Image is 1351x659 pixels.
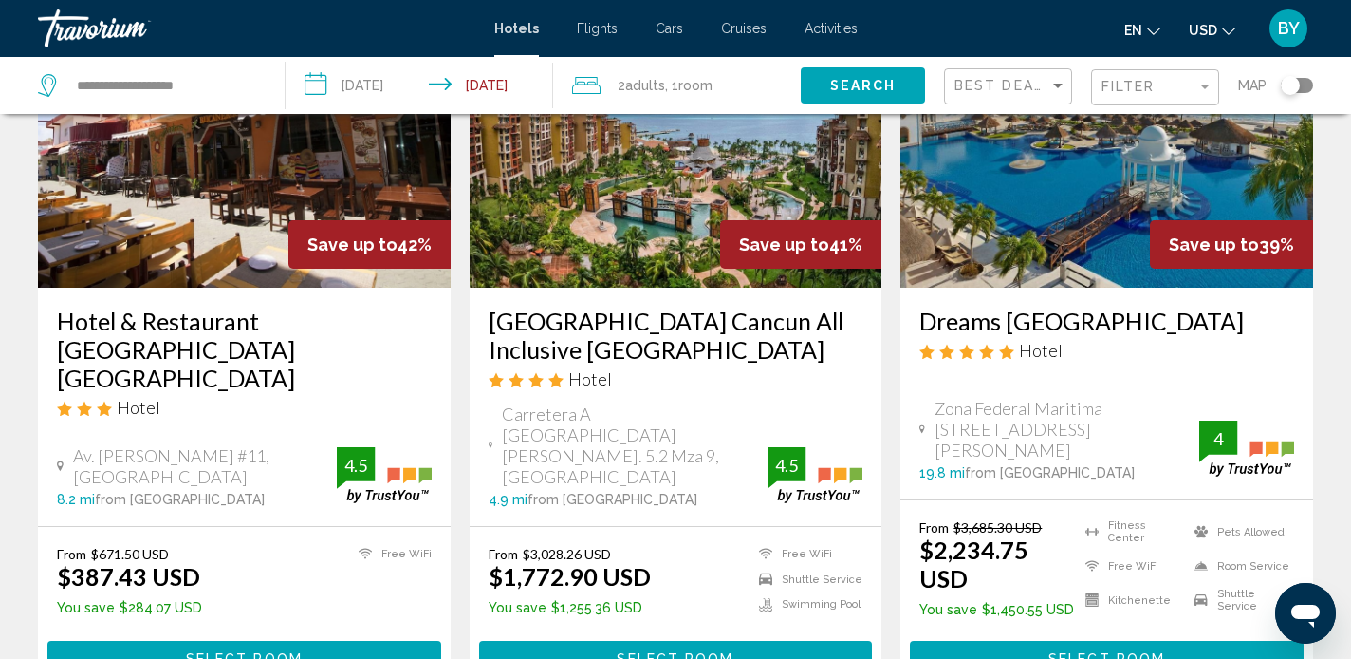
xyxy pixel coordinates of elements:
[750,546,862,562] li: Free WiFi
[801,67,925,103] button: Search
[618,72,665,99] span: 2
[288,220,451,269] div: 42%
[721,21,767,36] a: Cruises
[57,397,432,418] div: 3 star Hotel
[1169,235,1259,254] span: Save up to
[665,72,713,99] span: , 1
[527,492,697,507] span: from [GEOGRAPHIC_DATA]
[1124,23,1142,38] span: en
[919,465,965,480] span: 19.8 mi
[1124,16,1160,44] button: Change language
[489,562,651,591] ins: $1,772.90 USD
[494,21,539,36] a: Hotels
[73,445,337,487] span: Av. [PERSON_NAME] #11, [GEOGRAPHIC_DATA]
[568,368,612,389] span: Hotel
[935,398,1199,461] span: Zona Federal Maritima [STREET_ADDRESS][PERSON_NAME]
[678,78,713,93] span: Room
[489,546,518,562] span: From
[553,57,801,114] button: Travelers: 2 adults, 0 children
[1019,340,1063,361] span: Hotel
[117,397,160,418] span: Hotel
[768,454,805,477] div: 4.5
[337,447,432,503] img: trustyou-badge.svg
[750,572,862,588] li: Shuttle Service
[95,492,265,507] span: from [GEOGRAPHIC_DATA]
[489,368,863,389] div: 4 star Hotel
[337,454,375,477] div: 4.5
[768,447,862,503] img: trustyou-badge.svg
[919,536,1028,593] ins: $2,234.75 USD
[954,78,1054,93] span: Best Deals
[57,600,202,615] p: $284.07 USD
[919,602,977,617] span: You save
[1264,9,1313,48] button: User Menu
[1185,554,1294,578] li: Room Service
[919,602,1076,617] p: $1,450.55 USD
[1275,583,1336,644] iframe: Button to launch messaging window
[919,340,1294,361] div: 5 star Hotel
[1076,554,1185,578] li: Free WiFi
[919,519,949,536] span: From
[965,465,1135,480] span: from [GEOGRAPHIC_DATA]
[1189,23,1217,38] span: USD
[57,546,86,562] span: From
[57,600,115,615] span: You save
[1267,77,1313,94] button: Toggle map
[502,404,768,487] span: Carretera A [GEOGRAPHIC_DATA][PERSON_NAME]. 5.2 Mza 9, [GEOGRAPHIC_DATA]
[38,9,475,47] a: Travorium
[739,235,829,254] span: Save up to
[919,307,1294,335] a: Dreams [GEOGRAPHIC_DATA]
[953,519,1042,536] del: $3,685.30 USD
[91,546,169,562] del: $671.50 USD
[805,21,858,36] a: Activities
[830,79,897,94] span: Search
[489,600,546,615] span: You save
[1199,421,1294,477] img: trustyou-badge.svg
[57,562,200,591] ins: $387.43 USD
[1238,72,1267,99] span: Map
[523,546,611,562] del: $3,028.26 USD
[1278,19,1300,38] span: BY
[307,235,398,254] span: Save up to
[489,492,527,507] span: 4.9 mi
[954,79,1066,95] mat-select: Sort by
[489,600,651,615] p: $1,255.36 USD
[57,492,95,507] span: 8.2 mi
[1076,519,1185,544] li: Fitness Center
[577,21,618,36] a: Flights
[1185,588,1294,612] li: Shuttle Service
[1189,16,1235,44] button: Change currency
[349,546,432,562] li: Free WiFi
[489,307,863,364] a: [GEOGRAPHIC_DATA] Cancun All Inclusive [GEOGRAPHIC_DATA]
[57,307,432,392] a: Hotel & Restaurant [GEOGRAPHIC_DATA] [GEOGRAPHIC_DATA]
[750,596,862,612] li: Swimming Pool
[1091,68,1219,107] button: Filter
[1101,79,1156,94] span: Filter
[656,21,683,36] a: Cars
[1199,427,1237,450] div: 4
[1150,220,1313,269] div: 39%
[625,78,665,93] span: Adults
[286,57,552,114] button: Check-in date: Feb 9, 2026 Check-out date: Feb 14, 2026
[1076,588,1185,612] li: Kitchenette
[1185,519,1294,544] li: Pets Allowed
[720,220,881,269] div: 41%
